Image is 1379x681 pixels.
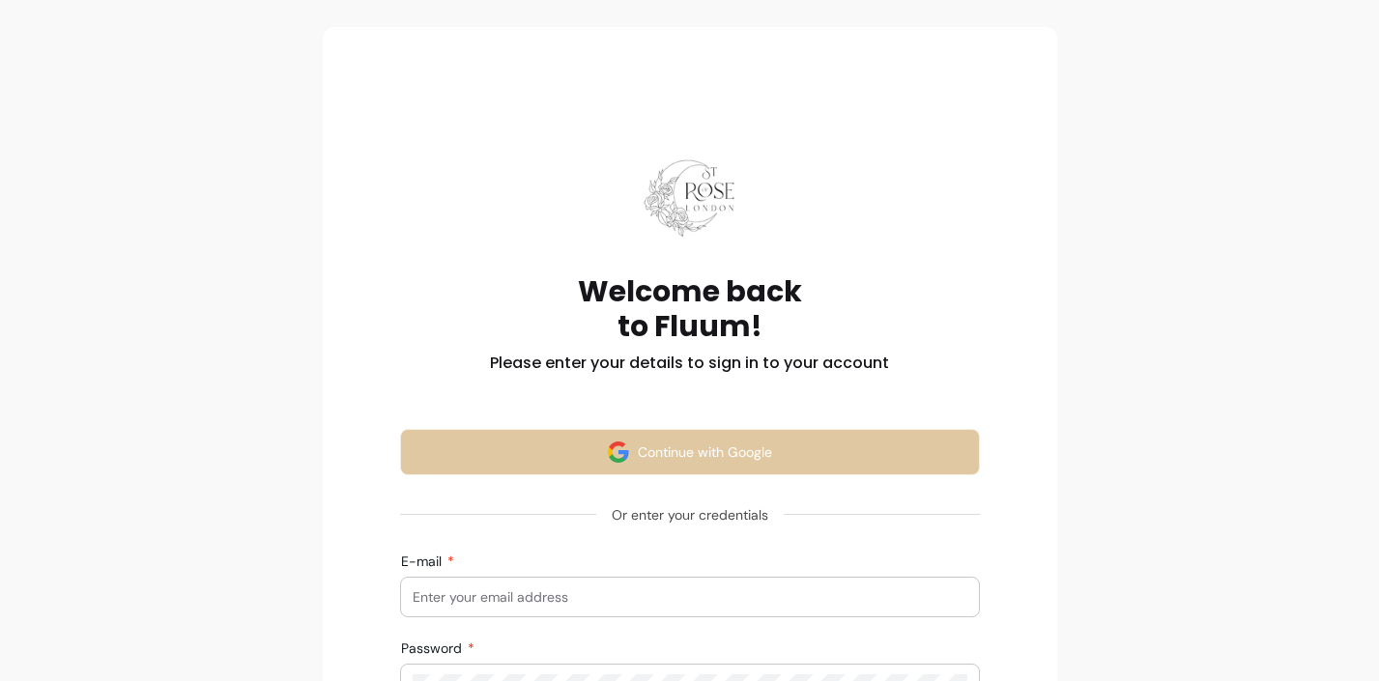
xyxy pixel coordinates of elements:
img: avatar [607,440,630,464]
img: Fluum logo [642,151,738,247]
span: Or enter your credentials [596,497,784,532]
span: E-mail [401,553,445,570]
button: Continue with Google [400,429,980,475]
input: E-mail [413,587,967,607]
span: Password [401,639,466,657]
h1: Welcome back to Fluum! [578,274,802,344]
h2: Please enter your details to sign in to your account [490,352,889,375]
